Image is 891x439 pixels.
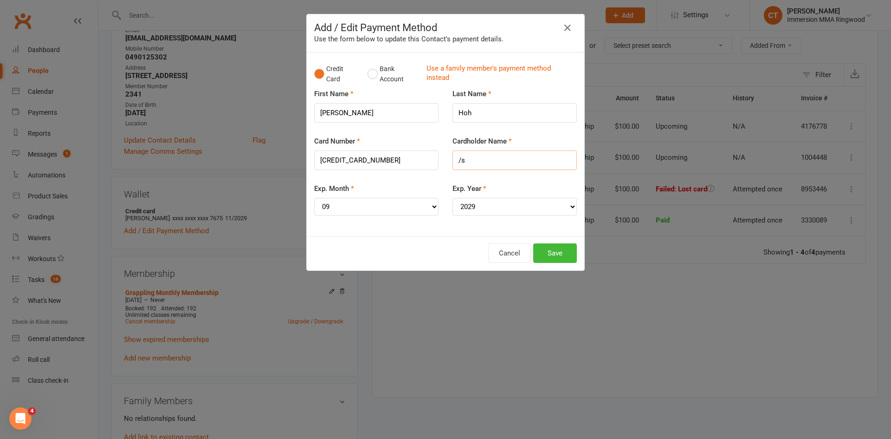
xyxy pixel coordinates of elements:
button: Close [560,20,575,35]
label: Cardholder Name [452,136,512,147]
input: XXXX-XXXX-XXXX-XXXX [314,151,439,170]
button: Save [533,243,577,263]
h4: Add / Edit Payment Method [314,22,577,33]
button: Bank Account [368,60,419,88]
input: Name on card [452,151,577,170]
label: Exp. Year [452,183,486,194]
a: Use a family member's payment method instead [426,64,572,85]
label: Card Number [314,136,360,147]
label: First Name [314,88,354,99]
button: Cancel [488,243,531,263]
span: 4 [28,407,36,415]
label: Exp. Month [314,183,354,194]
button: Credit Card [314,60,358,88]
div: Use the form below to update this Contact's payment details. [314,33,577,45]
label: Last Name [452,88,491,99]
iframe: Intercom live chat [9,407,32,430]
